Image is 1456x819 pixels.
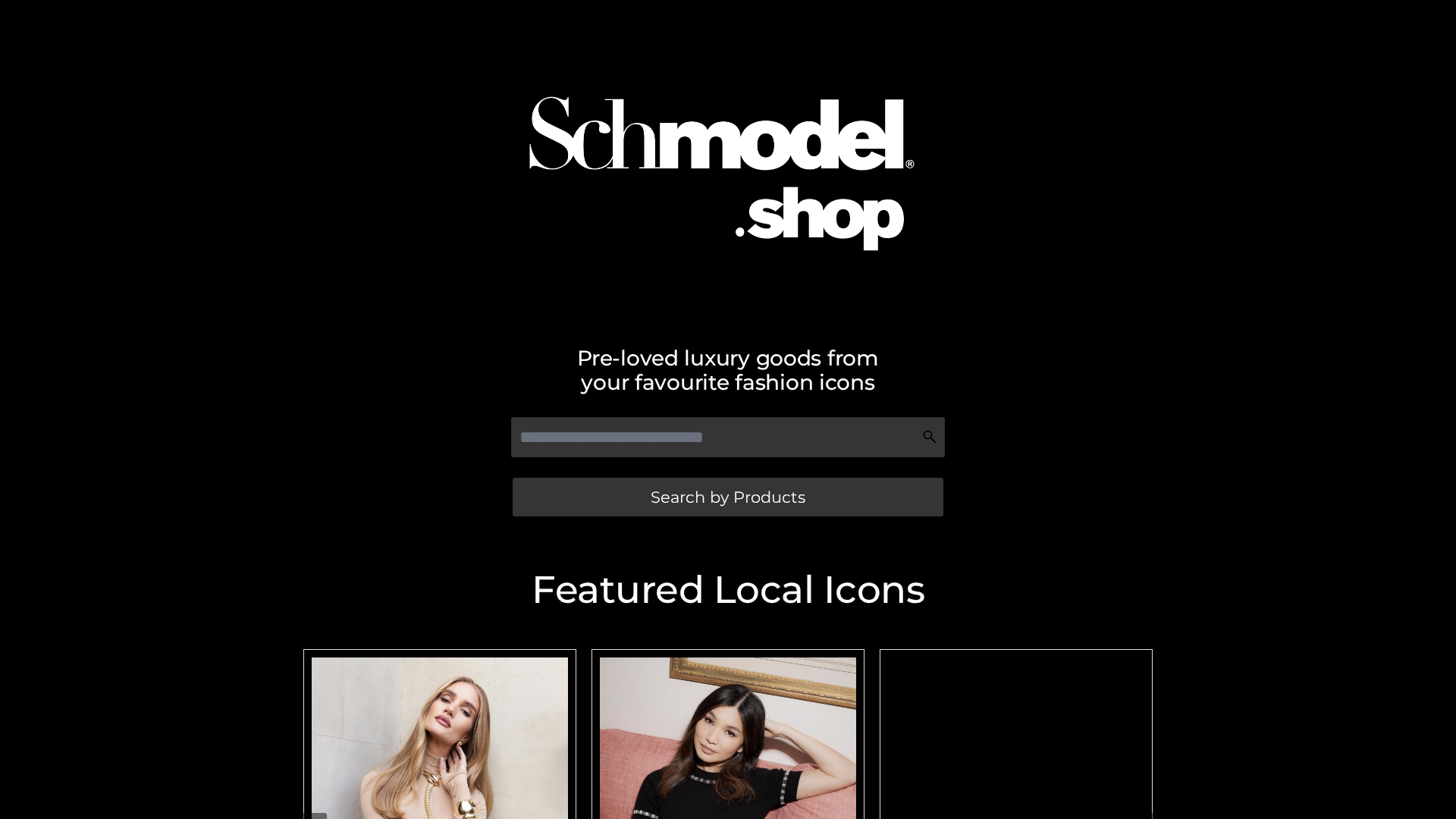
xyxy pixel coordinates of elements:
[513,478,943,516] a: Search by Products
[296,571,1160,609] h2: Featured Local Icons​
[296,346,1160,394] h2: Pre-loved luxury goods from your favourite fashion icons
[922,429,937,444] img: Search Icon
[651,489,805,505] span: Search by Products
